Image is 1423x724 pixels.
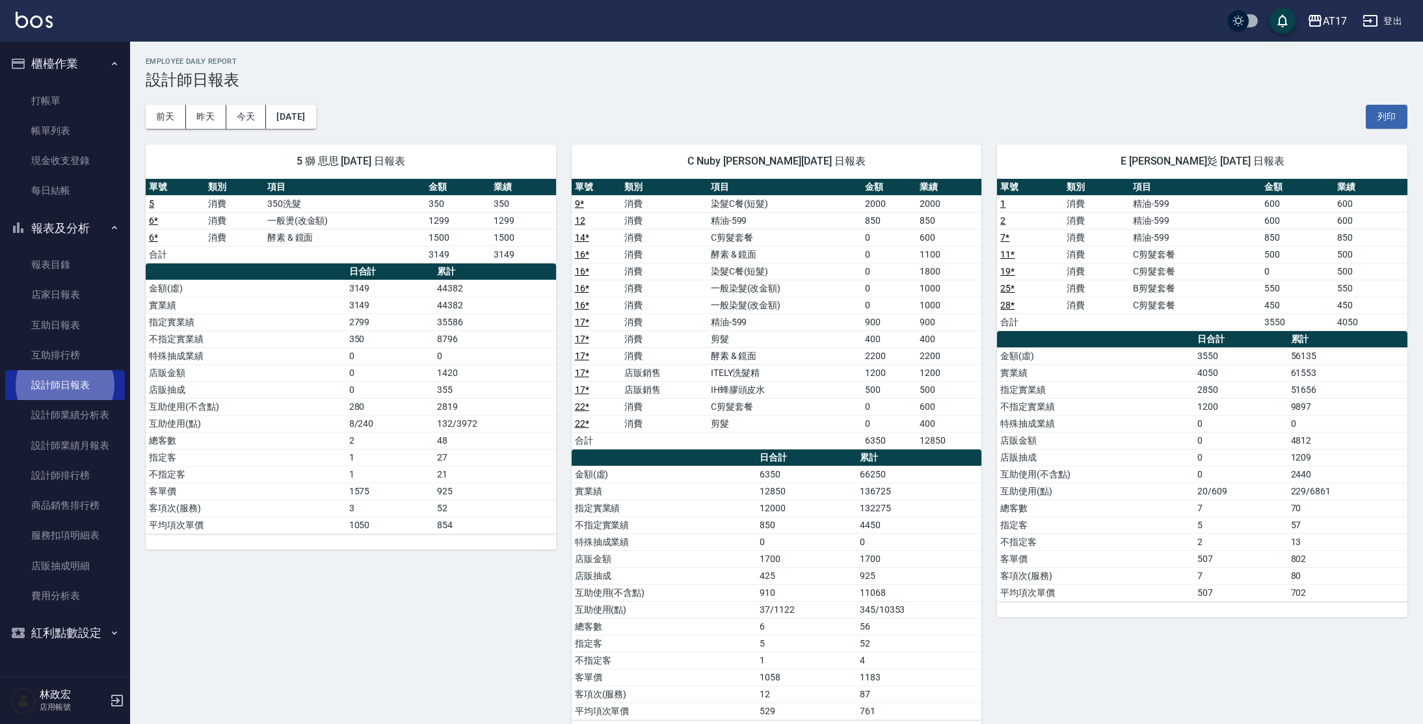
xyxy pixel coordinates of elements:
td: 互助使用(點) [146,415,346,432]
td: 35586 [434,314,555,330]
td: 消費 [621,263,708,280]
td: 一般染髮(改金額) [708,297,862,314]
td: 總客數 [146,432,346,449]
td: 3550 [1261,314,1335,330]
td: 指定客 [997,516,1194,533]
td: 2 [1194,533,1287,550]
a: 設計師業績分析表 [5,400,125,430]
td: 3149 [346,280,434,297]
td: 500 [1334,263,1407,280]
td: 0 [1194,449,1287,466]
table: a dense table [146,179,556,263]
button: 櫃檯作業 [5,47,125,81]
td: 1575 [346,483,434,500]
td: 0 [862,246,916,263]
td: 37/1122 [756,601,857,618]
td: 總客數 [997,500,1194,516]
td: 3149 [490,246,555,263]
th: 金額 [425,179,490,196]
td: 1200 [916,364,981,381]
td: 客單價 [997,550,1194,567]
td: 消費 [1063,195,1130,212]
td: 金額(虛) [997,347,1194,364]
button: save [1270,8,1296,34]
td: 1000 [916,280,981,297]
td: 消費 [621,347,708,364]
td: 指定實業績 [997,381,1194,398]
td: 不指定實業績 [146,330,346,347]
a: 帳單列表 [5,116,125,146]
th: 業績 [916,179,981,196]
td: 一般燙(改金額) [264,212,425,229]
th: 累計 [1288,331,1407,348]
td: 消費 [621,246,708,263]
td: 850 [1334,229,1407,246]
td: 4050 [1194,364,1287,381]
td: C剪髮套餐 [1130,263,1260,280]
span: E [PERSON_NAME]彣 [DATE] 日報表 [1013,155,1392,168]
td: 57 [1288,516,1407,533]
td: 不指定客 [572,652,756,669]
td: 2850 [1194,381,1287,398]
td: 酵素 & 鏡面 [708,347,862,364]
td: 店販金額 [146,364,346,381]
td: 染髮C餐(短髮) [708,263,862,280]
td: 1500 [490,229,555,246]
img: Logo [16,12,53,28]
td: B剪髮套餐 [1130,280,1260,297]
td: 925 [857,567,981,584]
td: 350洗髮 [264,195,425,212]
th: 日合計 [756,449,857,466]
a: 打帳單 [5,86,125,116]
td: 1 [756,652,857,669]
td: 店販抽成 [146,381,346,398]
td: 2799 [346,314,434,330]
td: 消費 [205,229,264,246]
td: 450 [1261,297,1335,314]
th: 項目 [1130,179,1260,196]
th: 金額 [862,179,916,196]
th: 類別 [621,179,708,196]
td: C剪髮套餐 [708,398,862,415]
td: 4812 [1288,432,1407,449]
td: 消費 [205,212,264,229]
td: 1 [346,449,434,466]
td: 店販銷售 [621,364,708,381]
td: 合計 [146,246,205,263]
td: 600 [916,398,981,415]
button: AT17 [1302,8,1352,34]
button: 昨天 [186,105,226,129]
td: 消費 [1063,229,1130,246]
a: 2 [1000,215,1005,226]
td: 550 [1334,280,1407,297]
td: 600 [916,229,981,246]
button: 前天 [146,105,186,129]
td: 600 [1334,195,1407,212]
td: 6350 [756,466,857,483]
a: 現金收支登錄 [5,146,125,176]
td: 精油-599 [708,212,862,229]
th: 累計 [434,263,555,280]
th: 類別 [1063,179,1130,196]
th: 日合計 [346,263,434,280]
td: 店販金額 [572,550,756,567]
a: 店販抽成明細 [5,551,125,581]
td: 850 [756,516,857,533]
span: 5 獅 思思 [DATE] 日報表 [161,155,540,168]
div: AT17 [1323,13,1347,29]
td: 350 [346,330,434,347]
td: 44382 [434,280,555,297]
td: 21 [434,466,555,483]
td: 132/3972 [434,415,555,432]
td: 消費 [621,229,708,246]
td: 1700 [857,550,981,567]
td: 0 [756,533,857,550]
th: 日合計 [1194,331,1287,348]
td: 店販銷售 [621,381,708,398]
td: 不指定客 [146,466,346,483]
td: 0 [862,229,916,246]
td: 550 [1261,280,1335,297]
th: 單號 [997,179,1063,196]
td: 4450 [857,516,981,533]
th: 單號 [146,179,205,196]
